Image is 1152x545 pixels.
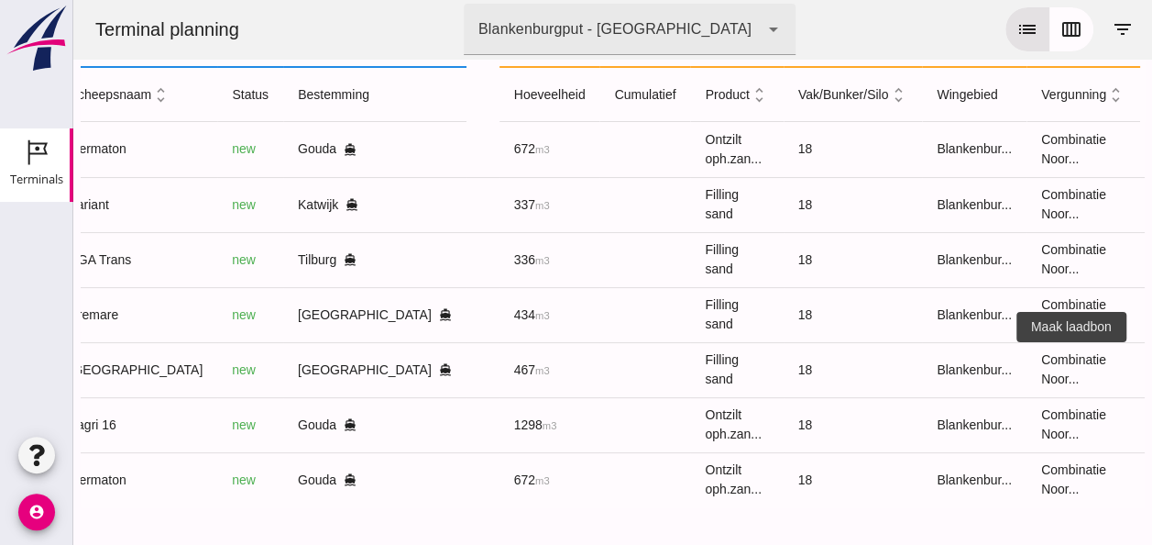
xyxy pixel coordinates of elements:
[426,122,527,177] td: 672
[710,397,850,452] td: 18
[710,232,850,287] td: 18
[10,173,63,185] div: Terminals
[849,67,953,122] th: wingebied
[426,232,527,287] td: 336
[849,452,953,507] td: Blankenbur...
[617,452,709,507] td: Ontzilt oph.zan...
[849,287,953,342] td: Blankenbur...
[953,397,1067,452] td: Combinatie Noor...
[617,342,709,397] td: Filling sand
[953,287,1067,342] td: Combinatie Noor...
[144,397,210,452] td: new
[144,177,210,232] td: new
[405,18,678,40] div: Blankenburgput - [GEOGRAPHIC_DATA]
[426,397,527,452] td: 1298
[943,18,965,40] i: list
[689,18,711,40] i: arrow_drop_down
[462,475,477,486] small: m3
[953,342,1067,397] td: Combinatie Noor...
[617,122,709,177] td: Ontzilt oph.zan...
[144,232,210,287] td: new
[426,67,527,122] th: hoeveelheid
[225,306,379,325] div: [GEOGRAPHIC_DATA]
[426,342,527,397] td: 467
[710,287,850,342] td: 18
[1033,85,1052,105] i: unfold_more
[953,177,1067,232] td: Combinatie Noor...
[849,232,953,287] td: Blankenbur...
[462,365,477,376] small: m3
[144,287,210,342] td: new
[270,143,283,156] i: directions_boat
[631,87,695,102] span: product
[968,87,1052,102] span: vergunning
[225,416,379,435] div: Gouda
[953,232,1067,287] td: Combinatie Noor...
[225,139,379,159] div: Gouda
[849,397,953,452] td: Blankenbur...
[953,452,1067,507] td: Combinatie Noor...
[710,452,850,507] td: 18
[78,85,97,105] i: unfold_more
[462,310,477,321] small: m3
[366,363,379,376] i: directions_boat
[7,17,181,42] div: Terminal planning
[987,18,1009,40] i: calendar_view_week
[426,287,527,342] td: 434
[144,342,210,397] td: new
[710,177,850,232] td: 18
[617,287,709,342] td: Filling sand
[1038,18,1060,40] i: filter_list
[210,67,393,122] th: bestemming
[849,177,953,232] td: Blankenbur...
[225,471,379,490] div: Gouda
[462,144,477,155] small: m3
[144,452,210,507] td: new
[272,198,285,211] i: directions_boat
[676,85,696,105] i: unfold_more
[953,122,1067,177] td: Combinatie Noor...
[18,494,55,530] i: account_circle
[710,122,850,177] td: 18
[144,67,210,122] th: status
[849,342,953,397] td: Blankenbur...
[225,195,379,215] div: Katwijk
[144,122,210,177] td: new
[270,473,283,486] i: directions_boat
[4,5,70,72] img: logo-small.a267ee39.svg
[270,418,283,431] i: directions_boat
[225,250,379,270] div: Tilburg
[725,87,835,102] span: vak/bunker/silo
[469,420,484,431] small: m3
[426,177,527,232] td: 337
[617,397,709,452] td: Ontzilt oph.zan...
[849,122,953,177] td: Blankenbur...
[426,452,527,507] td: 672
[617,177,709,232] td: Filling sand
[270,253,283,266] i: directions_boat
[462,200,477,211] small: m3
[815,85,834,105] i: unfold_more
[710,342,850,397] td: 18
[617,232,709,287] td: Filling sand
[225,361,379,380] div: [GEOGRAPHIC_DATA]
[462,255,477,266] small: m3
[366,308,379,321] i: directions_boat
[526,67,617,122] th: cumulatief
